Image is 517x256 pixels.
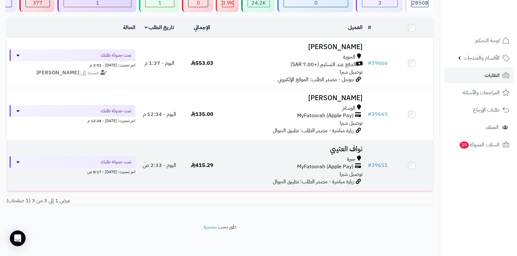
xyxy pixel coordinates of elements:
a: الإجمالي [194,24,210,31]
a: الطلبات [444,67,513,83]
h3: نواف العتيبي [226,145,363,153]
span: لوحة التحكم [475,36,500,45]
span: 29 [460,141,469,149]
span: الأقسام والمنتجات [464,53,500,63]
span: زيارة مباشرة - مصدر الطلب: تطبيق الجوال [273,178,354,186]
div: مسند إلى: [5,69,140,77]
a: المراجعات والأسئلة [444,85,513,101]
span: طلبات الإرجاع [473,105,500,115]
div: عرض 1 إلى 3 من 3 (1 صفحات) [2,197,220,205]
h3: [PERSON_NAME] [226,43,363,51]
div: اخر تحديث: [DATE] - 12:38 م [10,117,135,124]
span: تمت جدولة طلبك [101,159,131,165]
a: # [368,24,371,31]
a: متجرة [204,223,215,231]
span: الوسام [342,104,355,112]
span: MyFatoorah (Apple Pay) [297,163,353,171]
a: #39651 [368,161,388,169]
span: 415.29 [191,161,213,169]
strong: [PERSON_NAME] [36,69,79,77]
span: توصيل شبرا [340,119,363,127]
span: 135.00 [191,110,213,118]
a: طلبات الإرجاع [444,102,513,118]
span: تمت جدولة طلبك [101,108,131,114]
a: تاريخ الطلب [145,24,174,31]
div: اخر تحديث: [DATE] - 2:52 م [10,61,135,68]
span: الحوية [343,53,355,61]
span: الطلبات [485,71,500,80]
div: اخر تحديث: [DATE] - 8:17 ص [10,168,135,175]
span: جبرة [347,155,355,163]
span: اليوم - 2:33 ص [143,161,176,169]
span: 553.03 [191,59,213,67]
span: توصيل شبرا [340,68,363,76]
span: اليوم - 1:37 م [145,59,174,67]
span: جوجل - مصدر الطلب: الموقع الإلكتروني [278,76,354,83]
span: المراجعات والأسئلة [463,88,500,97]
span: # [368,161,371,169]
span: # [368,59,371,67]
h3: [PERSON_NAME] [226,94,363,102]
img: logo-2.png [472,18,511,32]
span: # [368,110,371,118]
span: توصيل شبرا [340,170,363,178]
a: العملاء [444,119,513,135]
a: لوحة التحكم [444,33,513,48]
span: زيارة مباشرة - مصدر الطلب: تطبيق الجوال [273,127,354,135]
span: اليوم - 12:34 م [143,110,176,118]
a: السلات المتروكة29 [444,137,513,153]
span: الدفع عند التسليم (+7.00 SAR) [290,61,356,68]
a: العميل [348,24,363,31]
span: تمت جدولة طلبك [101,52,131,59]
span: العملاء [486,123,499,132]
a: #39666 [368,59,388,67]
a: الحالة [123,24,135,31]
span: MyFatoorah (Apple Pay) [297,112,353,119]
a: #39665 [368,110,388,118]
div: Open Intercom Messenger [10,230,26,246]
span: السلات المتروكة [459,140,500,149]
